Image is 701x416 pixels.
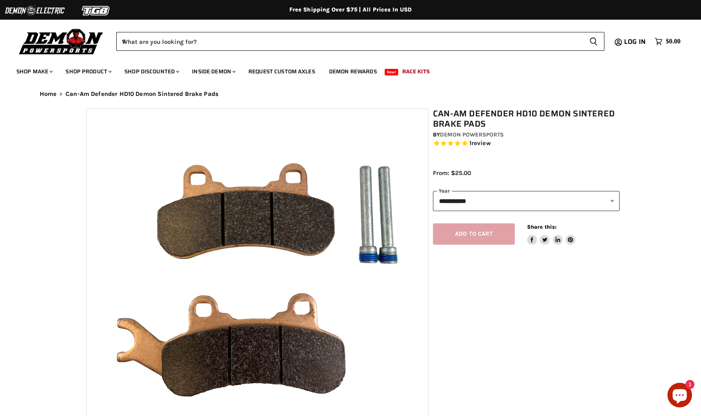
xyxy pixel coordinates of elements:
[527,223,576,245] aside: Share this:
[440,131,504,138] a: Demon Powersports
[665,383,694,409] inbox-online-store-chat: Shopify online store chat
[666,38,681,45] span: $0.00
[624,36,646,47] span: Log in
[651,36,685,48] a: $0.00
[59,63,117,80] a: Shop Product
[23,6,678,14] div: Free Shipping Over $75 | All Prices In USD
[433,139,620,148] span: Rated 5.0 out of 5 stars 1 reviews
[469,140,491,147] span: 1 reviews
[16,27,106,56] img: Demon Powersports
[10,60,678,80] ul: Main menu
[23,91,678,98] nav: Breadcrumbs
[4,3,65,18] img: Demon Electric Logo 2
[527,224,557,230] span: Share this:
[323,63,383,80] a: Demon Rewards
[10,63,58,80] a: Shop Make
[242,63,321,80] a: Request Custom Axles
[186,63,241,80] a: Inside Demon
[433,191,620,211] select: year
[433,169,471,177] span: From: $25.00
[65,91,219,98] span: Can-Am Defender HD10 Demon Sintered Brake Pads
[620,38,651,45] a: Log in
[116,32,583,51] input: When autocomplete results are available use up and down arrows to review and enter to select
[583,32,604,51] button: Search
[118,63,184,80] a: Shop Discounted
[65,3,127,18] img: TGB Logo 2
[471,140,491,147] span: review
[116,32,604,51] form: Product
[40,91,57,98] a: Home
[396,63,436,80] a: Race Kits
[433,109,620,129] h1: Can-Am Defender HD10 Demon Sintered Brake Pads
[433,130,620,139] div: by
[385,69,399,75] span: New!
